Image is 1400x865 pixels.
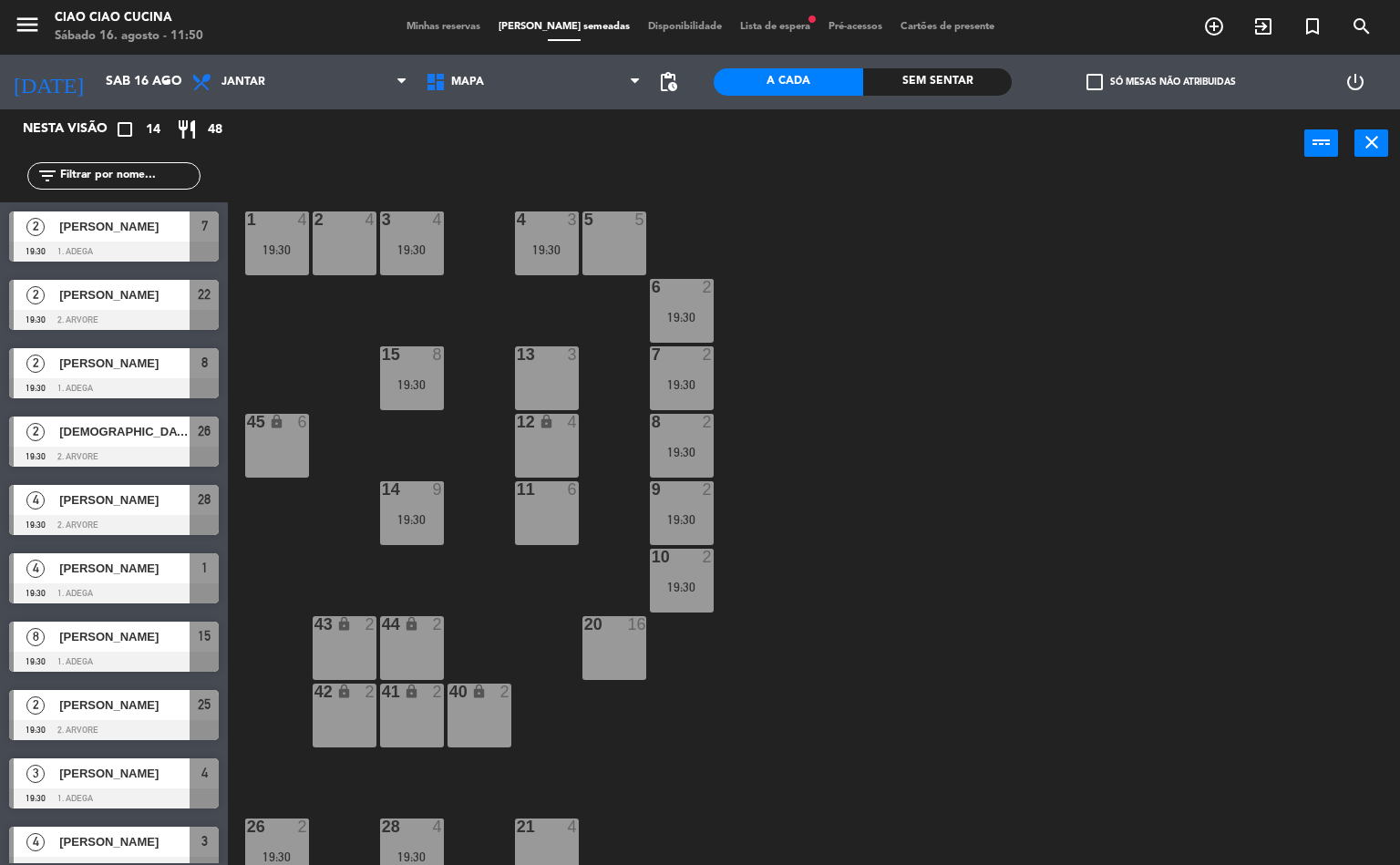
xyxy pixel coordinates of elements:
[365,684,376,700] div: 2
[114,118,136,140] i: crop_square
[517,414,518,430] div: 12
[1344,71,1366,93] i: power_settings_new
[380,513,444,526] div: 19:30
[26,355,45,373] span: 2
[863,68,1013,96] div: Sem sentar
[26,560,45,578] span: 4
[657,71,679,93] span: pending_actions
[382,211,383,228] div: 3
[1311,131,1333,153] i: power_input
[314,211,315,228] div: 2
[517,211,518,228] div: 4
[433,819,444,835] div: 4
[382,616,383,633] div: 44
[433,616,444,633] div: 2
[1354,129,1388,157] button: close
[336,616,352,632] i: lock
[26,628,45,646] span: 8
[703,346,714,363] div: 2
[807,14,818,25] span: fiber_manual_record
[380,243,444,256] div: 19:30
[1086,74,1103,90] span: check_box_outline_blank
[382,684,383,700] div: 41
[515,243,579,256] div: 19:30
[568,211,579,228] div: 3
[404,684,419,699] i: lock
[59,832,190,851] span: [PERSON_NAME]
[59,695,190,715] span: [PERSON_NAME]
[382,819,383,835] div: 28
[298,211,309,228] div: 4
[451,76,484,88] span: MAPA
[1304,129,1338,157] button: power_input
[198,489,211,510] span: 28
[714,68,863,96] div: A cada
[652,549,653,565] div: 10
[26,218,45,236] span: 2
[9,118,131,140] div: Nesta visão
[201,830,208,852] span: 3
[247,819,248,835] div: 26
[650,446,714,458] div: 19:30
[568,414,579,430] div: 4
[55,27,203,46] div: Sábado 16. agosto - 11:50
[59,285,190,304] span: [PERSON_NAME]
[568,481,579,498] div: 6
[59,559,190,578] span: [PERSON_NAME]
[1351,15,1373,37] i: search
[156,71,178,93] i: arrow_drop_down
[59,217,190,236] span: [PERSON_NAME]
[382,346,383,363] div: 15
[731,22,819,32] span: Lista de espera
[176,118,198,140] i: restaurant
[650,311,714,324] div: 19:30
[584,211,585,228] div: 5
[517,481,518,498] div: 11
[1361,131,1383,153] i: close
[449,684,450,700] div: 40
[247,211,248,228] div: 1
[433,481,444,498] div: 9
[59,627,190,646] span: [PERSON_NAME]
[14,11,41,45] button: menu
[58,166,200,186] input: Filtrar por nome...
[703,414,714,430] div: 2
[703,279,714,295] div: 2
[59,764,190,783] span: [PERSON_NAME]
[26,286,45,304] span: 2
[635,211,646,228] div: 5
[247,414,248,430] div: 45
[198,283,211,305] span: 22
[26,765,45,783] span: 3
[650,378,714,391] div: 19:30
[382,481,383,498] div: 14
[652,481,653,498] div: 9
[36,165,58,187] i: filter_list
[26,423,45,441] span: 2
[568,346,579,363] div: 3
[819,22,891,32] span: Pré-acessos
[397,22,489,32] span: Minhas reservas
[201,352,208,374] span: 8
[380,378,444,391] div: 19:30
[639,22,731,32] span: Disponibilidade
[584,616,585,633] div: 20
[14,11,41,38] i: menu
[201,762,208,784] span: 4
[198,420,211,442] span: 26
[365,616,376,633] div: 2
[652,414,653,430] div: 8
[198,625,211,647] span: 15
[59,354,190,373] span: [PERSON_NAME]
[1252,15,1274,37] i: exit_to_app
[703,549,714,565] div: 2
[650,581,714,593] div: 19:30
[26,833,45,851] span: 4
[539,414,554,429] i: lock
[314,616,315,633] div: 43
[517,346,518,363] div: 13
[1302,15,1323,37] i: turned_in_not
[201,557,208,579] span: 1
[500,684,511,700] div: 2
[59,422,190,441] span: [DEMOGRAPHIC_DATA][PERSON_NAME]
